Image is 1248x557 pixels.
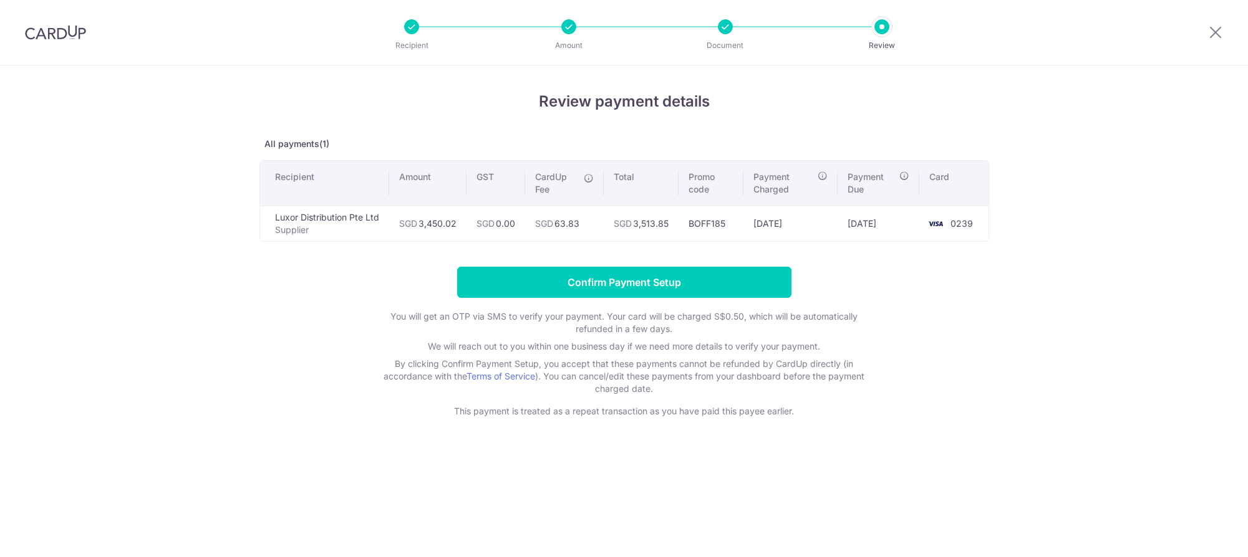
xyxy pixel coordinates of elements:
th: Card [919,161,988,206]
h4: Review payment details [259,90,989,113]
td: 63.83 [525,206,604,241]
td: 3,513.85 [604,206,679,241]
p: Amount [523,39,615,52]
p: We will reach out to you within one business day if we need more details to verify your payment. [375,340,874,353]
th: GST [467,161,525,206]
a: Terms of Service [467,371,535,381]
p: Recipient [365,39,458,52]
td: 3,450.02 [389,206,467,241]
span: CardUp Fee [535,171,578,196]
td: BOFF185 [679,206,743,241]
td: [DATE] [838,206,919,241]
th: Recipient [260,161,389,206]
p: You will get an OTP via SMS to verify your payment. Your card will be charged S$0.50, which will ... [375,310,874,335]
span: SGD [614,218,632,229]
span: Payment Due [848,171,896,196]
td: 0.00 [467,206,525,241]
span: SGD [535,218,553,229]
span: SGD [399,218,417,229]
span: SGD [476,218,495,229]
span: 0239 [951,218,973,229]
p: Supplier [275,224,379,236]
input: Confirm Payment Setup [457,267,791,298]
p: Document [679,39,772,52]
img: <span class="translation_missing" title="translation missing: en.account_steps.new_confirm_form.b... [923,216,948,231]
td: [DATE] [743,206,838,241]
p: By clicking Confirm Payment Setup, you accept that these payments cannot be refunded by CardUp di... [375,358,874,395]
td: Luxor Distribution Pte Ltd [260,206,389,241]
p: This payment is treated as a repeat transaction as you have paid this payee earlier. [375,405,874,417]
p: Review [836,39,928,52]
th: Total [604,161,679,206]
th: Promo code [679,161,743,206]
iframe: Opens a widget where you can find more information [1168,520,1236,551]
th: Amount [389,161,467,206]
p: All payments(1) [259,138,989,150]
span: Payment Charged [753,171,814,196]
img: CardUp [25,25,86,40]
